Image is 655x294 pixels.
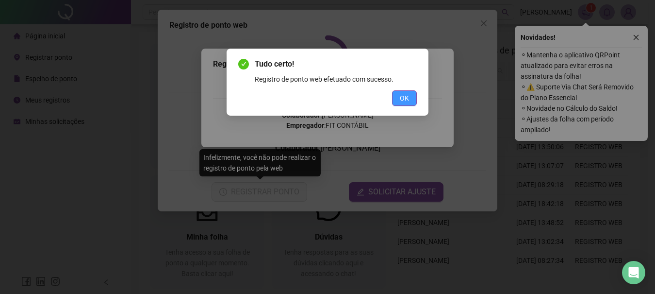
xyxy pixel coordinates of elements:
div: Registro de ponto web efetuado com sucesso. [255,74,417,85]
button: OK [392,90,417,106]
span: check-circle [238,59,249,69]
div: Open Intercom Messenger [622,261,645,284]
span: OK [400,93,409,104]
span: Tudo certo! [255,58,417,70]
